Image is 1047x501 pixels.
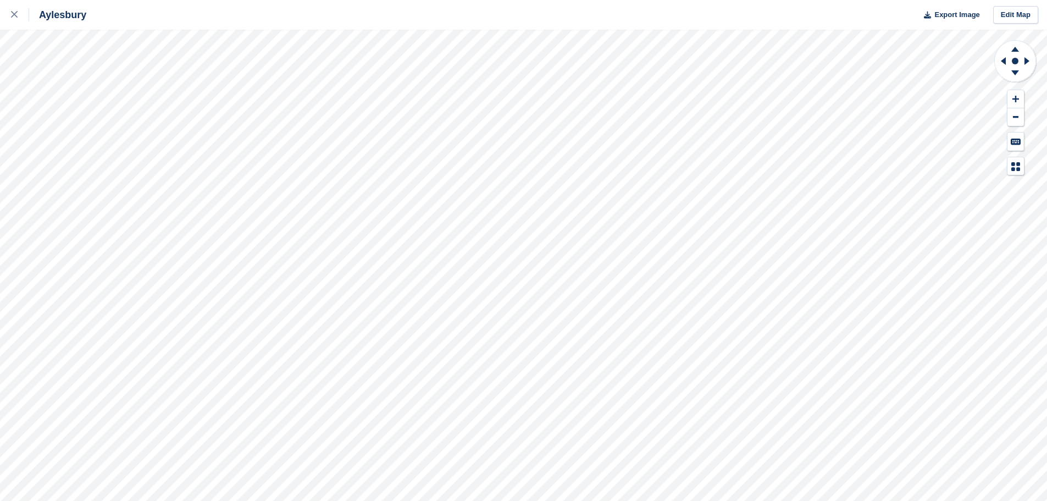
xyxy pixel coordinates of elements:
button: Export Image [917,6,980,24]
span: Export Image [934,9,979,20]
button: Keyboard Shortcuts [1007,133,1024,151]
div: Aylesbury [29,8,86,21]
a: Edit Map [993,6,1038,24]
button: Zoom Out [1007,108,1024,126]
button: Zoom In [1007,90,1024,108]
button: Map Legend [1007,157,1024,175]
